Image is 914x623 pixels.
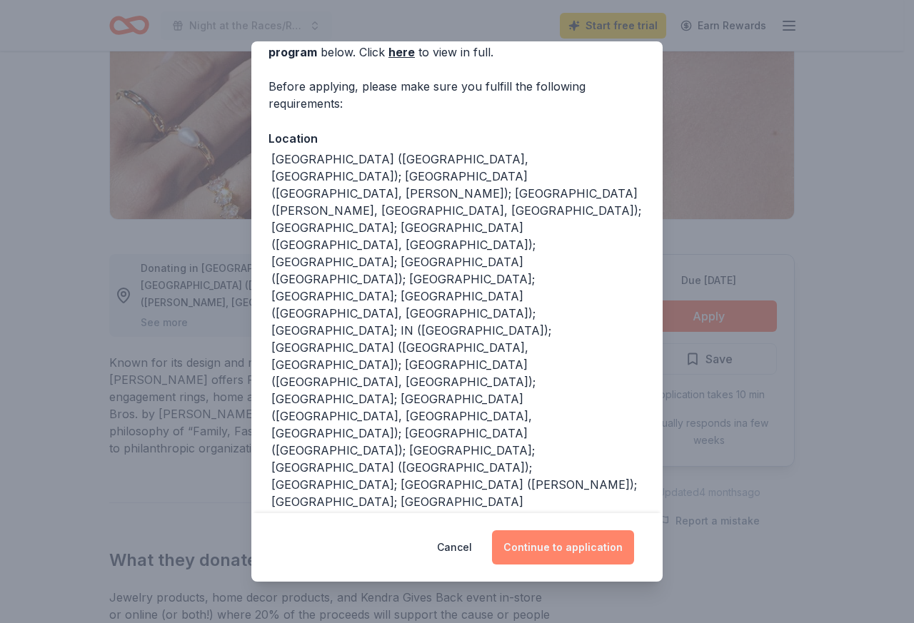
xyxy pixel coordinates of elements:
button: Continue to application [492,530,634,564]
div: We've summarized the requirements for below. Click to view in full. [268,26,646,61]
button: Cancel [437,530,472,564]
a: here [388,44,415,61]
div: Location [268,129,646,148]
div: Before applying, please make sure you fulfill the following requirements: [268,78,646,112]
